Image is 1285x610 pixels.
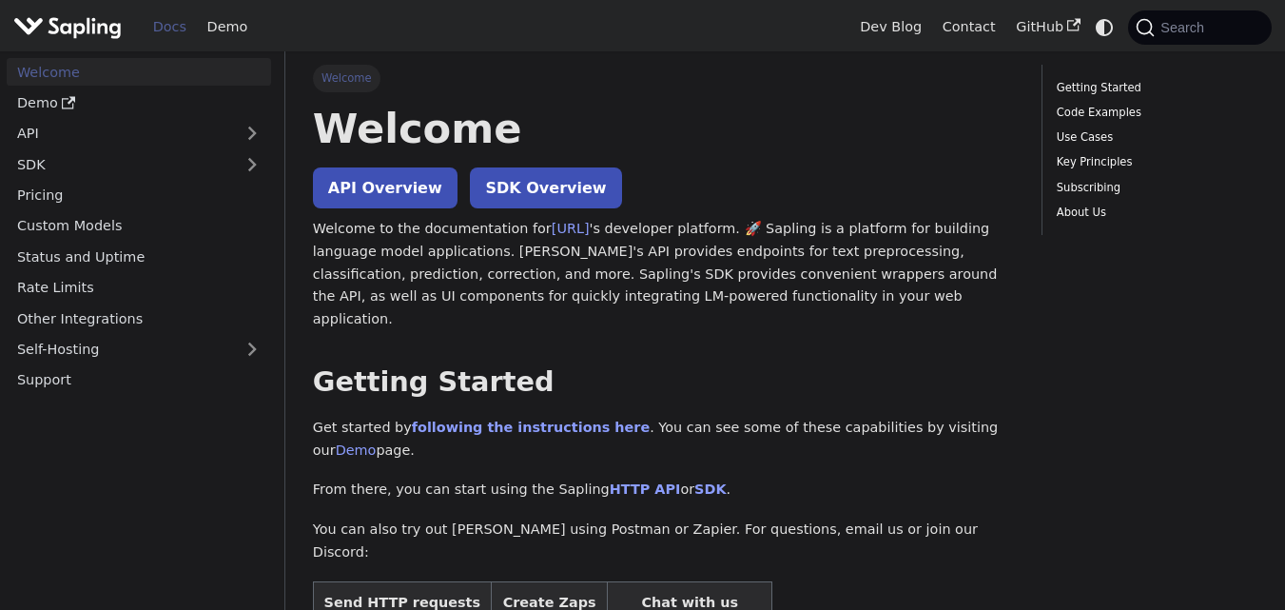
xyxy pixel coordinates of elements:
[13,13,128,41] a: Sapling.aiSapling.ai
[610,482,681,497] a: HTTP API
[412,420,650,435] a: following the instructions here
[7,120,233,148] a: API
[7,274,271,302] a: Rate Limits
[1091,13,1119,41] button: Switch between dark and light mode (currently system mode)
[1128,10,1271,45] button: Search (Command+K)
[7,336,271,364] a: Self-Hosting
[13,13,122,41] img: Sapling.ai
[313,65,380,91] span: Welcome
[313,167,458,208] a: API Overview
[313,417,1015,462] p: Get started by . You can see some of these capabilities by visiting our page.
[7,182,271,209] a: Pricing
[1057,79,1251,97] a: Getting Started
[932,12,1006,42] a: Contact
[1057,128,1251,147] a: Use Cases
[7,366,271,394] a: Support
[313,365,1015,400] h2: Getting Started
[233,120,271,148] button: Expand sidebar category 'API'
[7,58,271,86] a: Welcome
[143,12,197,42] a: Docs
[1005,12,1090,42] a: GitHub
[849,12,931,42] a: Dev Blog
[552,221,590,236] a: [URL]
[313,519,1015,564] p: You can also try out [PERSON_NAME] using Postman or Zapier. For questions, email us or join our D...
[313,479,1015,502] p: From there, you can start using the Sapling or .
[1057,104,1251,122] a: Code Examples
[7,89,271,117] a: Demo
[7,243,271,270] a: Status and Uptime
[7,150,233,178] a: SDK
[313,103,1015,154] h1: Welcome
[7,212,271,240] a: Custom Models
[336,443,377,458] a: Demo
[313,218,1015,331] p: Welcome to the documentation for 's developer platform. 🚀 Sapling is a platform for building lang...
[7,305,271,332] a: Other Integrations
[470,167,621,208] a: SDK Overview
[313,65,1015,91] nav: Breadcrumbs
[1057,204,1251,222] a: About Us
[197,12,258,42] a: Demo
[1057,179,1251,197] a: Subscribing
[233,150,271,178] button: Expand sidebar category 'SDK'
[1155,20,1216,35] span: Search
[694,482,726,497] a: SDK
[1057,153,1251,171] a: Key Principles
